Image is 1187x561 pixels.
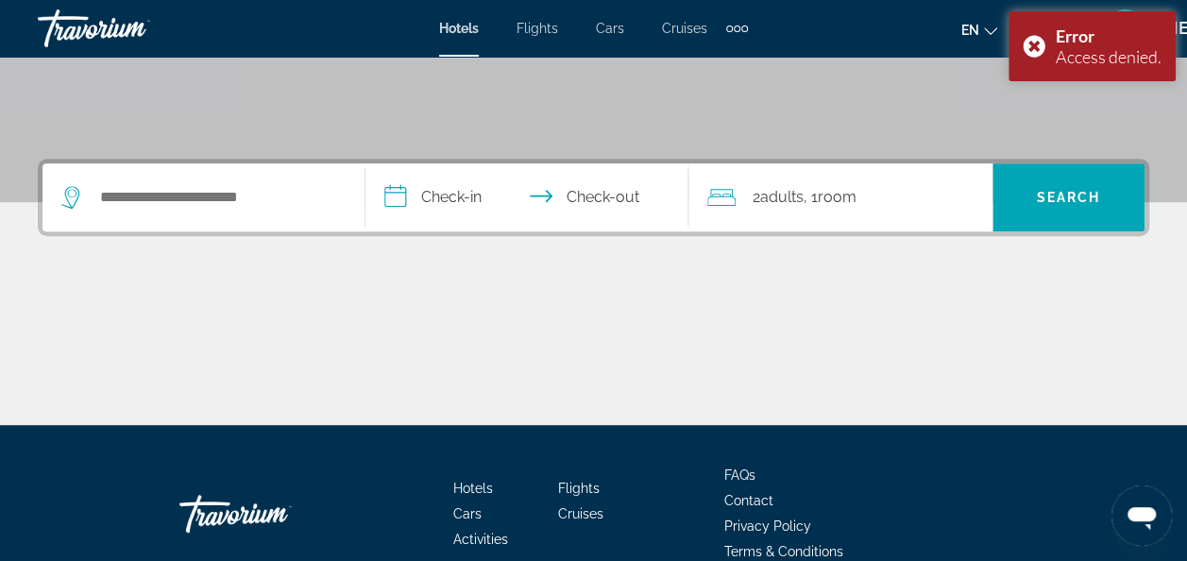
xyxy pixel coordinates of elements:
[439,21,479,36] a: Hotels
[818,188,856,206] span: Room
[724,493,773,508] a: Contact
[1056,46,1162,67] div: Access denied.
[961,23,979,38] span: en
[662,21,707,36] a: Cruises
[724,518,811,534] a: Privacy Policy
[726,13,748,43] button: Extra navigation items
[1037,190,1101,205] span: Search
[688,163,992,231] button: Travelers: 2 adults, 0 children
[558,506,603,521] a: Cruises
[992,163,1145,231] button: Search
[1100,8,1149,48] button: User Menu
[724,467,755,483] a: FAQs
[453,481,493,496] a: Hotels
[724,544,843,559] a: Terms & Conditions
[517,21,558,36] a: Flights
[753,184,804,211] span: 2
[596,21,624,36] a: Cars
[804,184,856,211] span: , 1
[179,485,368,542] a: Go Home
[42,163,1145,231] div: Search widget
[760,188,804,206] span: Adults
[1056,25,1162,46] div: Error
[98,183,336,212] input: Search hotel destination
[453,506,482,521] a: Cars
[961,16,997,43] button: Change language
[558,481,600,496] a: Flights
[38,4,227,53] a: Travorium
[365,163,688,231] button: Select check in and out date
[453,532,508,547] a: Activities
[1111,485,1172,546] iframe: Button to launch messaging window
